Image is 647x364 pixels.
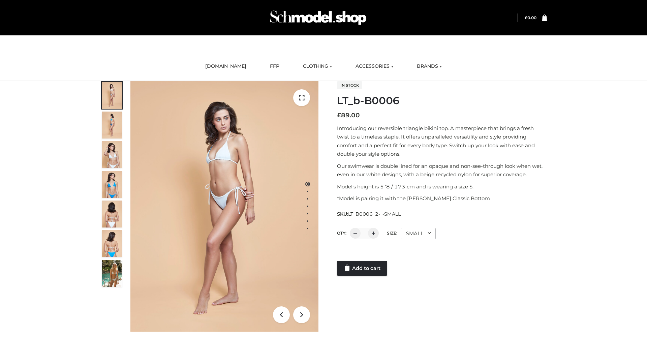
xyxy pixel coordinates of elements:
[337,81,362,89] span: In stock
[337,112,360,119] bdi: 89.00
[525,15,536,20] bdi: 0.00
[387,231,397,236] label: Size:
[337,194,547,203] p: *Model is pairing it with the [PERSON_NAME] Classic Bottom
[337,124,547,158] p: Introducing our reversible triangle bikini top. A masterpiece that brings a fresh twist to a time...
[525,15,527,20] span: £
[348,211,401,217] span: LT_B0006_2-_-SMALL
[102,141,122,168] img: ArielClassicBikiniTop_CloudNine_AzureSky_OW114ECO_3-scaled.jpg
[102,171,122,198] img: ArielClassicBikiniTop_CloudNine_AzureSky_OW114ECO_4-scaled.jpg
[337,261,387,276] a: Add to cart
[337,112,341,119] span: £
[412,59,447,74] a: BRANDS
[200,59,251,74] a: [DOMAIN_NAME]
[130,81,318,332] img: ArielClassicBikiniTop_CloudNine_AzureSky_OW114ECO_1
[265,59,284,74] a: FFP
[102,82,122,109] img: ArielClassicBikiniTop_CloudNine_AzureSky_OW114ECO_1-scaled.jpg
[337,182,547,191] p: Model’s height is 5 ‘8 / 173 cm and is wearing a size S.
[268,4,369,31] img: Schmodel Admin 964
[350,59,398,74] a: ACCESSORIES
[337,95,547,107] h1: LT_b-B0006
[401,228,436,239] div: SMALL
[298,59,337,74] a: CLOTHING
[102,230,122,257] img: ArielClassicBikiniTop_CloudNine_AzureSky_OW114ECO_8-scaled.jpg
[525,15,536,20] a: £0.00
[102,112,122,139] img: ArielClassicBikiniTop_CloudNine_AzureSky_OW114ECO_2-scaled.jpg
[337,210,401,218] span: SKU:
[337,162,547,179] p: Our swimwear is double lined for an opaque and non-see-through look when wet, even in our white d...
[337,231,346,236] label: QTY:
[102,260,122,287] img: Arieltop_CloudNine_AzureSky2.jpg
[102,201,122,227] img: ArielClassicBikiniTop_CloudNine_AzureSky_OW114ECO_7-scaled.jpg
